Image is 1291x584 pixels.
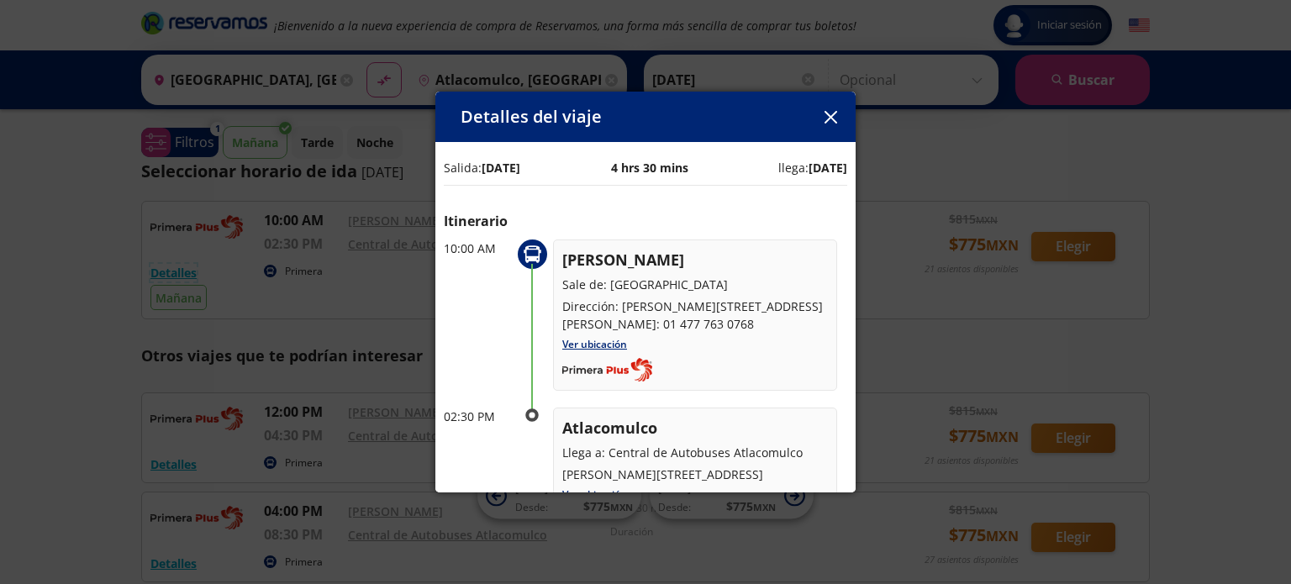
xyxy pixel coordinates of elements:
[562,297,828,333] p: Dirección: [PERSON_NAME][STREET_ADDRESS][PERSON_NAME]: 01 477 763 0768
[562,276,828,293] p: Sale de: [GEOGRAPHIC_DATA]
[562,249,828,271] p: [PERSON_NAME]
[809,160,847,176] b: [DATE]
[461,104,602,129] p: Detalles del viaje
[562,444,828,461] p: Llega a: Central de Autobuses Atlacomulco
[611,159,688,176] p: 4 hrs 30 mins
[482,160,520,176] b: [DATE]
[562,358,652,381] img: Completo_color__1_.png
[444,159,520,176] p: Salida:
[562,487,627,502] a: Ver ubicación
[562,417,828,439] p: Atlacomulco
[562,337,627,351] a: Ver ubicación
[444,211,847,231] p: Itinerario
[444,408,511,425] p: 02:30 PM
[444,239,511,257] p: 10:00 AM
[778,159,847,176] p: llega:
[562,466,828,483] p: [PERSON_NAME][STREET_ADDRESS]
